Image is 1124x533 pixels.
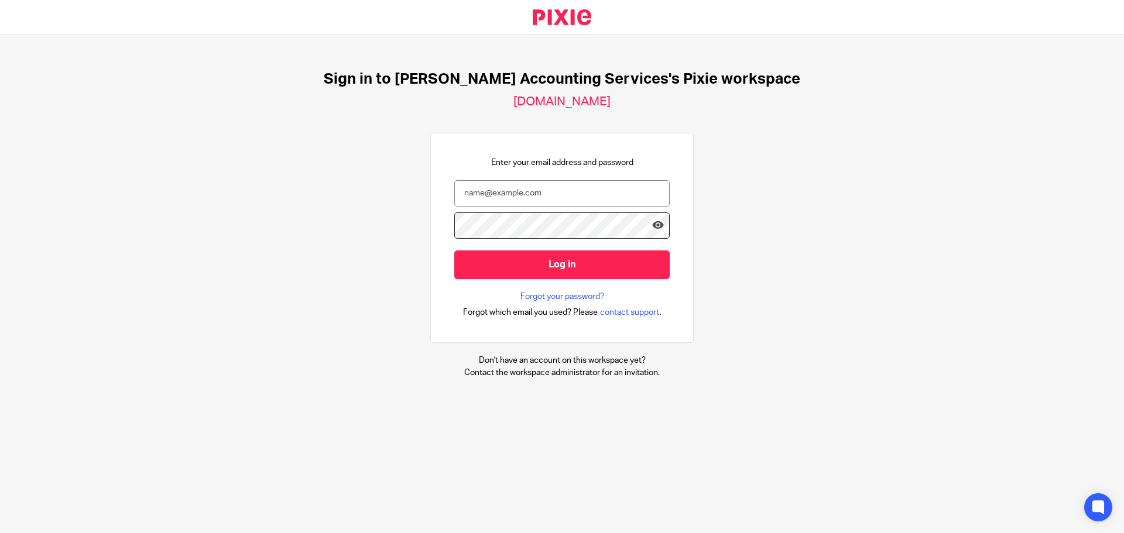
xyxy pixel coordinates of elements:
[513,94,611,109] h2: [DOMAIN_NAME]
[464,367,660,379] p: Contact the workspace administrator for an invitation.
[491,157,633,169] p: Enter your email address and password
[324,70,800,88] h1: Sign in to [PERSON_NAME] Accounting Services's Pixie workspace
[520,291,604,302] a: Forgot your password?
[464,355,660,366] p: Don't have an account on this workspace yet?
[463,307,598,318] span: Forgot which email you used? Please
[454,250,670,279] input: Log in
[454,180,670,207] input: name@example.com
[600,307,659,318] span: contact support
[463,305,662,319] div: .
